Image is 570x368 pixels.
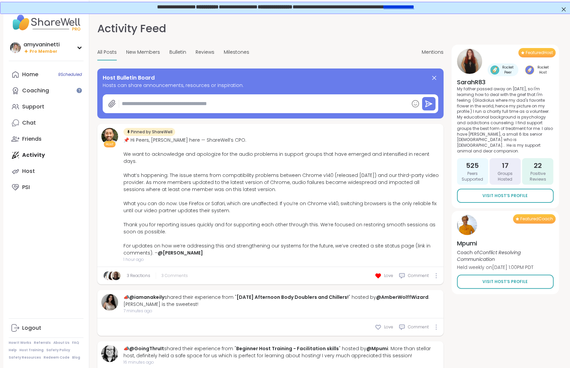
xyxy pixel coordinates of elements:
[408,324,429,330] span: Comment
[158,249,203,256] a: @[PERSON_NAME]
[534,161,542,170] span: 22
[9,99,84,115] a: Support
[9,115,84,131] a: Chat
[482,193,528,199] span: Visit Host’s Profile
[457,275,554,289] a: Visit Host’s Profile
[22,135,42,143] div: Friends
[22,184,30,191] div: PSI
[10,42,21,53] img: amyvaninetti
[525,171,551,182] span: Positive Reviews
[422,49,444,56] span: Mentions
[466,161,479,170] span: 525
[376,294,428,301] a: @AmberWolffWizard
[58,72,82,77] span: 9 Scheduled
[34,340,51,345] a: Referrals
[224,49,249,56] span: Milestones
[46,348,70,353] a: Safety Policy
[123,308,439,314] span: 7 minutes ago
[384,273,393,279] span: Love
[22,103,44,110] div: Support
[457,249,521,263] i: Conflict Resolving Communication
[457,49,482,74] img: SarahR83
[237,294,349,301] a: [DATE] Afternoon Body Doublers and Chillers!
[108,271,116,280] img: cececheng
[19,348,44,353] a: Host Training
[72,355,80,360] a: Blog
[457,86,554,154] p: My father passed away on [DATE], so I'm learning how to deal with the grief that I'm feeling. (Gl...
[535,65,551,75] span: Rocket Host
[457,215,477,235] img: Mpumi
[123,137,439,257] div: 📌 Hi Peers, [PERSON_NAME] here — ShareWell’s CPO. We want to acknowledge and apologize for the au...
[22,324,41,332] div: Logout
[9,179,84,195] a: PSI
[457,249,554,263] p: Coach of
[490,65,499,75] img: Rocket Peer
[457,78,554,86] h4: SarahR83
[97,49,117,56] span: All Posts
[44,355,69,360] a: Redeem Code
[123,128,175,136] div: Pinned by ShareWell
[22,168,35,175] div: Host
[366,345,388,352] a: @Mpumi
[30,49,57,54] span: Pro Member
[23,41,60,48] div: amyvaninetti
[9,11,84,34] img: ShareWell Nav Logo
[384,324,393,330] span: Love
[457,189,554,203] a: Visit Host’s Profile
[492,171,518,182] span: Groups Hosted
[123,359,439,365] span: 16 minutes ago
[9,348,17,353] a: Help
[525,65,534,75] img: Rocket Host
[9,163,84,179] a: Host
[127,273,150,279] a: 3 Reactions
[526,50,553,55] span: Featured Host
[97,20,166,37] h1: Activity Feed
[169,49,186,56] span: Bulletin
[112,271,120,280] img: JonathanT
[106,142,113,147] span: Host
[104,271,112,280] img: amyvaninetti
[9,66,84,83] a: Home9Scheduled
[482,279,528,285] span: Visit Host’s Profile
[161,273,188,279] span: 3 Comments
[520,216,553,222] span: Featured Coach
[103,74,155,82] span: Host Bulletin Board
[9,131,84,147] a: Friends
[457,264,554,271] p: Held weekly on [DATE] 1:00PM PDT
[123,294,439,308] div: 📣 shared their experience from " " hosted by : [PERSON_NAME] is the sweetest!
[126,49,160,56] span: New Members
[9,83,84,99] a: Coaching
[501,65,516,75] span: Rocket Peer
[9,320,84,336] a: Logout
[196,49,214,56] span: Reviews
[123,257,439,263] span: 1 hour ago
[236,345,339,352] a: Beginner Host Training - Facilitation skills
[101,128,118,145] img: brett
[22,119,36,127] div: Chat
[53,340,69,345] a: About Us
[76,88,82,93] iframe: Spotlight
[101,345,118,362] img: GoingThruIt
[460,171,485,182] span: Peers Supported
[9,340,31,345] a: How It Works
[103,82,438,89] span: Hosts can share announcements, resources or inspiration.
[72,340,79,345] a: FAQ
[502,161,508,170] span: 17
[129,294,164,301] a: @iamanakeily
[123,345,439,359] div: 📣 shared their experience from " " hosted by : More than stellar host, definitely held a safe spa...
[22,87,49,94] div: Coaching
[9,355,41,360] a: Safety Resources
[101,294,118,311] img: iamanakeily
[129,345,164,352] a: @GoingThruIt
[22,71,38,78] div: Home
[457,239,554,247] h4: Mpumi
[408,273,429,279] span: Comment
